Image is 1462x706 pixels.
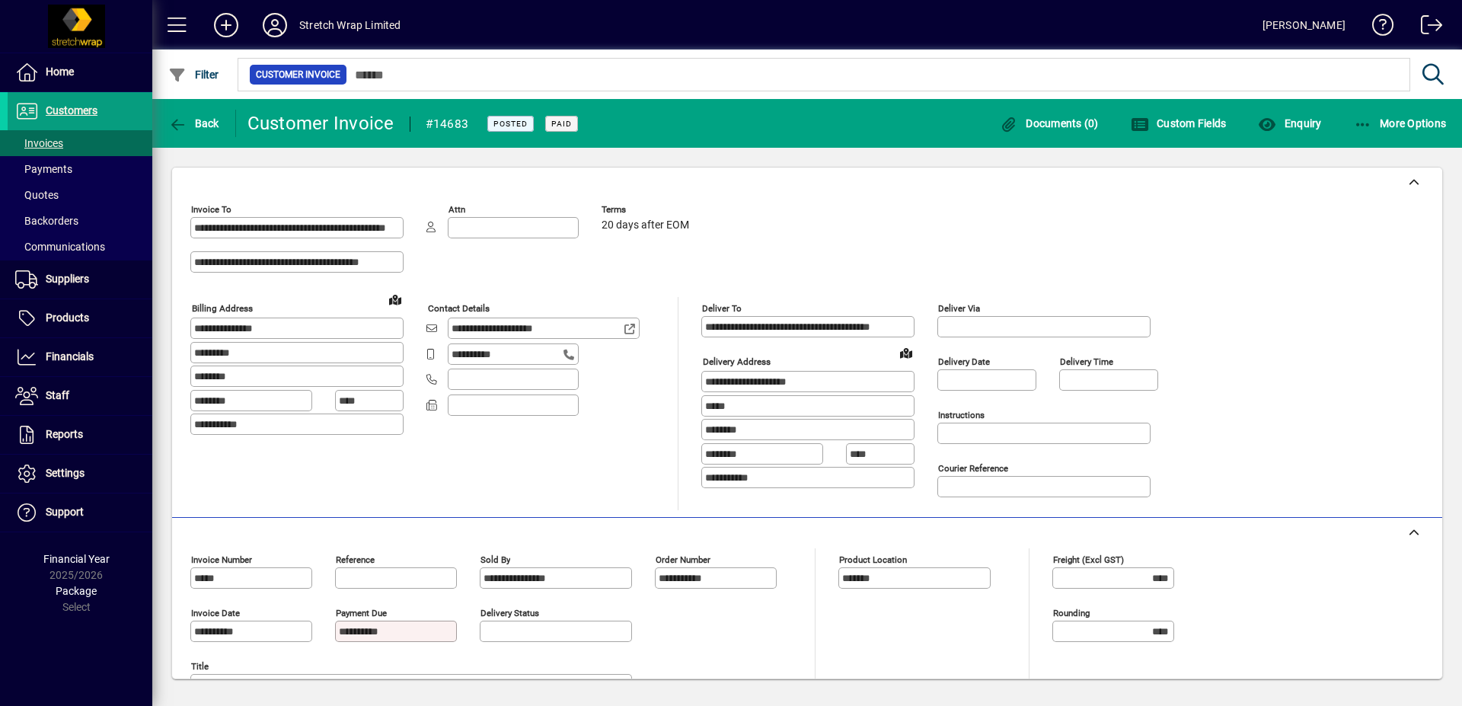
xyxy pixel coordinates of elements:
[602,219,689,232] span: 20 days after EOM
[1254,110,1325,137] button: Enquiry
[15,215,78,227] span: Backorders
[336,608,387,618] mat-label: Payment due
[8,494,152,532] a: Support
[656,554,710,565] mat-label: Order number
[191,554,252,565] mat-label: Invoice number
[164,61,223,88] button: Filter
[8,455,152,493] a: Settings
[15,163,72,175] span: Payments
[191,608,240,618] mat-label: Invoice date
[168,69,219,81] span: Filter
[251,11,299,39] button: Profile
[46,273,89,285] span: Suppliers
[15,241,105,253] span: Communications
[15,189,59,201] span: Quotes
[426,112,469,136] div: #14683
[46,428,83,440] span: Reports
[202,11,251,39] button: Add
[938,410,985,420] mat-label: Instructions
[602,205,693,215] span: Terms
[1409,3,1443,53] a: Logout
[1053,608,1090,618] mat-label: Rounding
[1262,13,1345,37] div: [PERSON_NAME]
[938,463,1008,474] mat-label: Courier Reference
[8,130,152,156] a: Invoices
[168,117,219,129] span: Back
[1361,3,1394,53] a: Knowledge Base
[152,110,236,137] app-page-header-button: Back
[46,467,85,479] span: Settings
[46,311,89,324] span: Products
[191,661,209,672] mat-label: Title
[996,110,1103,137] button: Documents (0)
[8,416,152,454] a: Reports
[336,554,375,565] mat-label: Reference
[839,554,907,565] mat-label: Product location
[164,110,223,137] button: Back
[8,377,152,415] a: Staff
[8,260,152,299] a: Suppliers
[46,506,84,518] span: Support
[46,104,97,117] span: Customers
[551,119,572,129] span: Paid
[191,204,231,215] mat-label: Invoice To
[1127,110,1231,137] button: Custom Fields
[46,350,94,363] span: Financials
[247,111,394,136] div: Customer Invoice
[43,553,110,565] span: Financial Year
[8,234,152,260] a: Communications
[56,585,97,597] span: Package
[480,554,510,565] mat-label: Sold by
[938,303,980,314] mat-label: Deliver via
[8,156,152,182] a: Payments
[46,65,74,78] span: Home
[8,299,152,337] a: Products
[383,287,407,311] a: View on map
[448,204,465,215] mat-label: Attn
[1350,110,1451,137] button: More Options
[894,340,918,365] a: View on map
[8,338,152,376] a: Financials
[8,208,152,234] a: Backorders
[15,137,63,149] span: Invoices
[8,53,152,91] a: Home
[1060,356,1113,367] mat-label: Delivery time
[1000,117,1099,129] span: Documents (0)
[938,356,990,367] mat-label: Delivery date
[1053,554,1124,565] mat-label: Freight (excl GST)
[702,303,742,314] mat-label: Deliver To
[8,182,152,208] a: Quotes
[299,13,401,37] div: Stretch Wrap Limited
[256,67,340,82] span: Customer Invoice
[1354,117,1447,129] span: More Options
[46,389,69,401] span: Staff
[1131,117,1227,129] span: Custom Fields
[480,608,539,618] mat-label: Delivery status
[493,119,528,129] span: Posted
[1258,117,1321,129] span: Enquiry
